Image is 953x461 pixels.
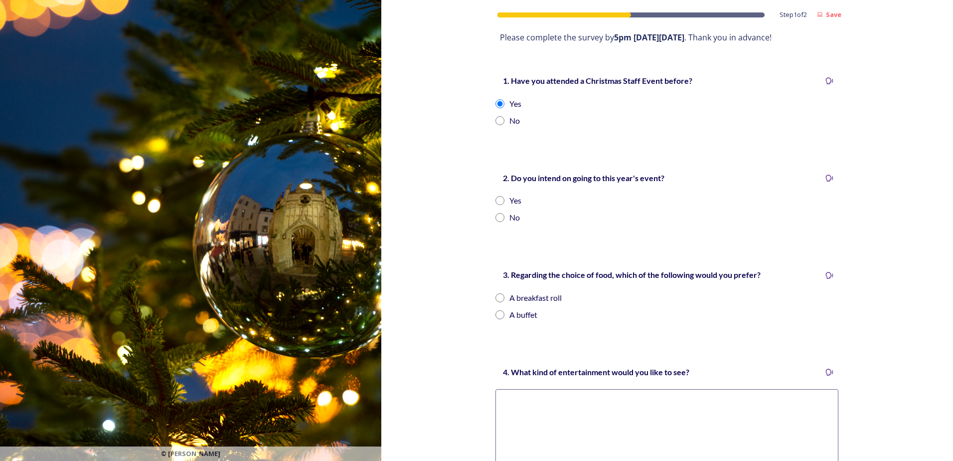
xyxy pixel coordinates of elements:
[780,10,807,19] span: Step 1 of 2
[503,270,761,279] strong: 3. Regarding the choice of food, which of the following would you prefer?
[500,32,834,43] p: Please complete the survey by . Thank you in advance!
[503,367,689,377] strong: 4. What kind of entertainment would you like to see?
[503,76,692,85] strong: 1. Have you attended a Christmas Staff Event before?
[509,292,562,304] div: A breakfast roll
[509,98,521,110] div: Yes
[509,195,521,207] div: Yes
[161,449,220,459] span: © [PERSON_NAME]
[826,10,841,19] strong: Save
[503,173,664,183] strong: 2. Do you intend on going to this year's event?
[509,212,520,224] div: No
[509,309,537,321] div: A buffet
[509,115,520,127] div: No
[614,32,684,43] strong: 5pm [DATE][DATE]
